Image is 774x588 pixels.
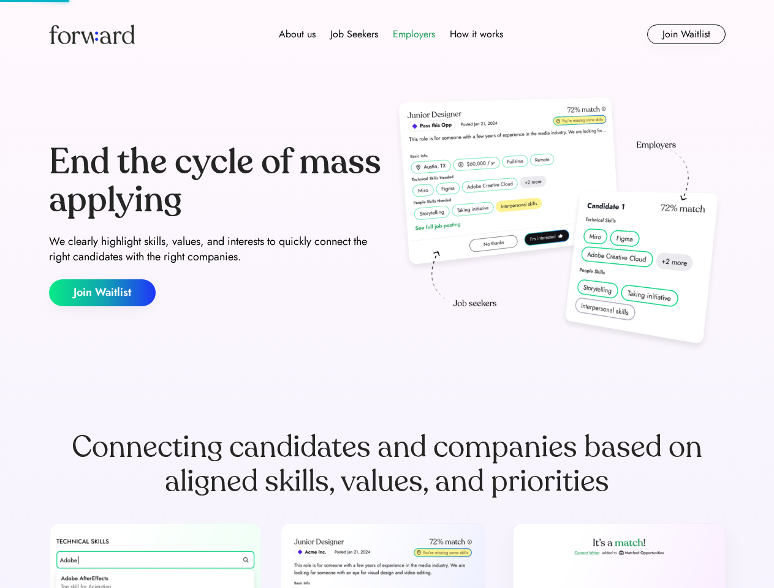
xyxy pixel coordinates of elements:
[393,27,435,42] div: Employers
[450,27,503,42] div: How it works
[49,24,135,44] img: Forward logo
[49,143,382,219] div: End the cycle of mass applying
[279,27,316,42] div: About us
[49,234,382,265] div: We clearly highlight skills, values, and interests to quickly connect the right candidates with t...
[49,279,156,306] button: Join Waitlist
[392,93,726,356] img: hero-image.png
[330,27,378,42] div: Job Seekers
[647,24,726,44] button: Join Waitlist
[49,430,726,499] div: Connecting candidates and companies based on aligned skills, values, and priorities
